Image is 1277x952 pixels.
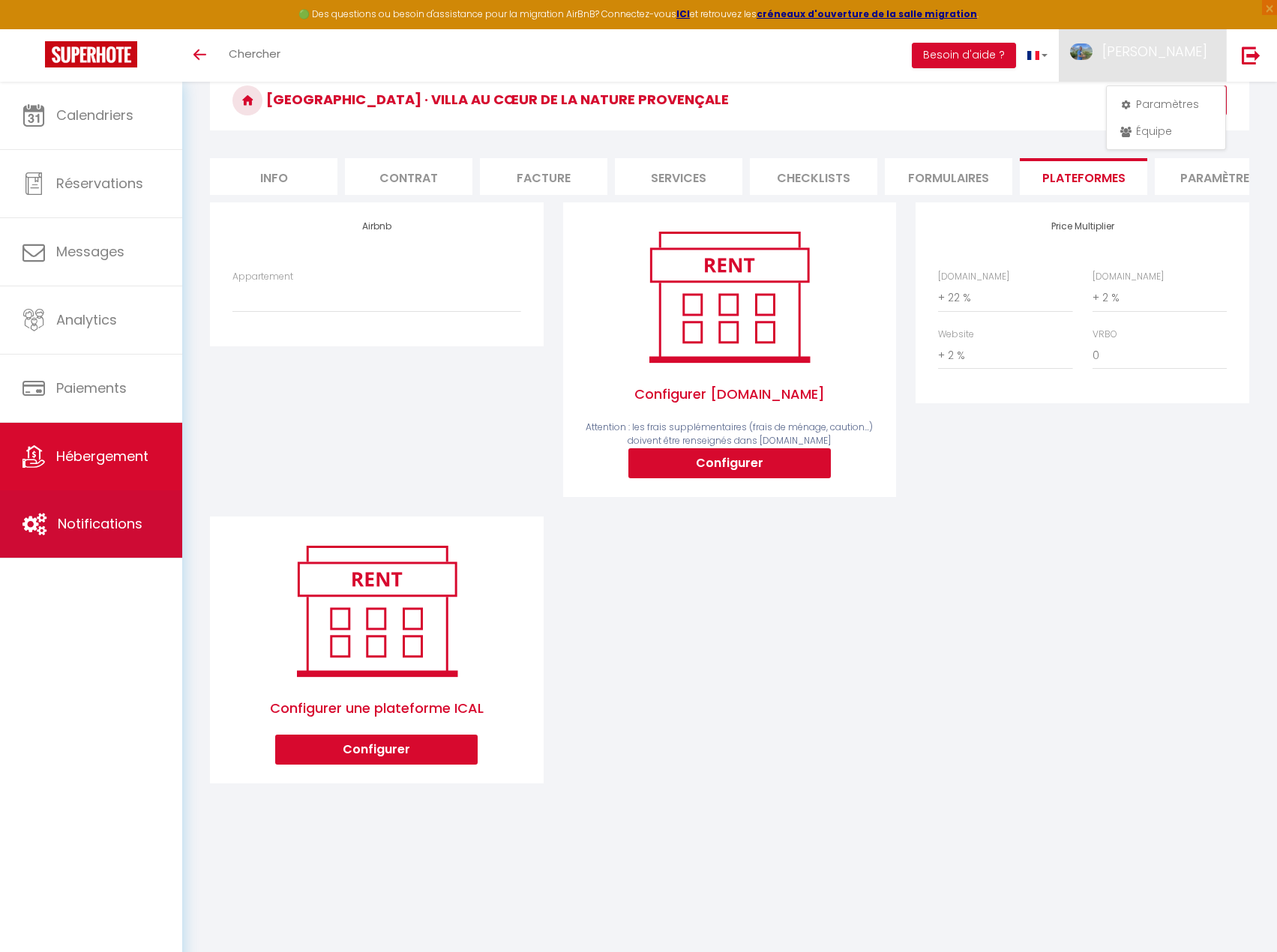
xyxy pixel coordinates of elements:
[1070,43,1093,61] img: ...
[1093,270,1164,284] label: [DOMAIN_NAME]
[232,221,520,232] h4: Airbnb
[232,270,293,284] label: Appartement
[628,448,831,478] button: Configurer
[58,514,142,533] span: Notifications
[1242,46,1261,64] img: logout
[885,158,1012,195] li: Formulaires
[56,174,143,193] span: Réservations
[912,43,1016,68] button: Besoin d'aide ?
[345,158,472,195] li: Contrat
[56,379,127,397] span: Paiements
[757,7,977,20] a: créneaux d'ouverture de la salle migration
[56,106,133,124] span: Calendriers
[634,225,825,369] img: rent.png
[615,158,742,195] li: Services
[586,421,873,448] span: Attention : les frais supplémentaires (frais de ménage, caution...) doivent être renseignés dans ...
[229,46,280,61] span: Chercher
[1059,29,1226,82] a: ... [PERSON_NAME]
[281,539,472,683] img: rent.png
[586,369,874,420] span: Configurer [DOMAIN_NAME]
[56,310,117,329] span: Analytics
[1020,158,1147,195] li: Plateformes
[1111,91,1222,117] a: Paramètres
[750,158,877,195] li: Checklists
[12,6,57,51] button: Ouvrir le widget de chat LiveChat
[938,328,974,342] label: Website
[56,447,148,466] span: Hébergement
[232,683,520,734] span: Configurer une plateforme ICAL
[938,221,1226,232] h4: Price Multiplier
[480,158,607,195] li: Facture
[210,70,1249,130] h3: [GEOGRAPHIC_DATA] · Villa au cœur de la nature provençale
[275,735,478,765] button: Configurer
[210,158,337,195] li: Info
[56,242,124,261] span: Messages
[1102,42,1207,61] span: [PERSON_NAME]
[1093,328,1117,342] label: VRBO
[45,41,137,67] img: Super Booking
[1111,118,1222,144] a: Équipe
[676,7,690,20] a: ICI
[217,29,292,82] a: Chercher
[938,270,1009,284] label: [DOMAIN_NAME]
